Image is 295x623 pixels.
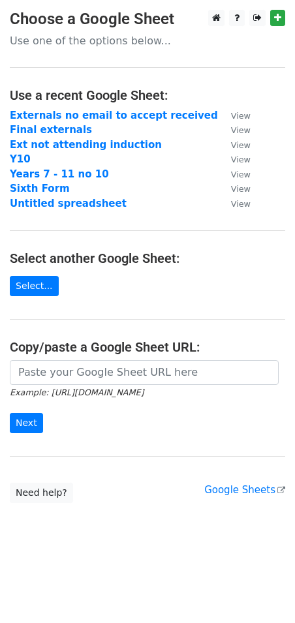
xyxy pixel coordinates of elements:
[10,251,285,266] h4: Select another Google Sheet:
[10,360,279,385] input: Paste your Google Sheet URL here
[10,87,285,103] h4: Use a recent Google Sheet:
[231,155,251,164] small: View
[10,110,218,121] a: Externals no email to accept received
[231,140,251,150] small: View
[231,184,251,194] small: View
[10,339,285,355] h4: Copy/paste a Google Sheet URL:
[218,110,251,121] a: View
[218,198,251,209] a: View
[218,168,251,180] a: View
[231,111,251,121] small: View
[10,413,43,433] input: Next
[231,199,251,209] small: View
[218,183,251,194] a: View
[10,183,70,194] a: Sixth Form
[231,125,251,135] small: View
[10,483,73,503] a: Need help?
[10,276,59,296] a: Select...
[10,34,285,48] p: Use one of the options below...
[10,387,144,397] small: Example: [URL][DOMAIN_NAME]
[10,198,127,209] a: Untitled spreadsheet
[218,124,251,136] a: View
[10,153,31,165] a: Y10
[218,139,251,151] a: View
[10,124,92,136] a: Final externals
[231,170,251,179] small: View
[10,168,109,180] a: Years 7 - 11 no 10
[10,10,285,29] h3: Choose a Google Sheet
[218,153,251,165] a: View
[10,139,162,151] a: Ext not attending induction
[204,484,285,496] a: Google Sheets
